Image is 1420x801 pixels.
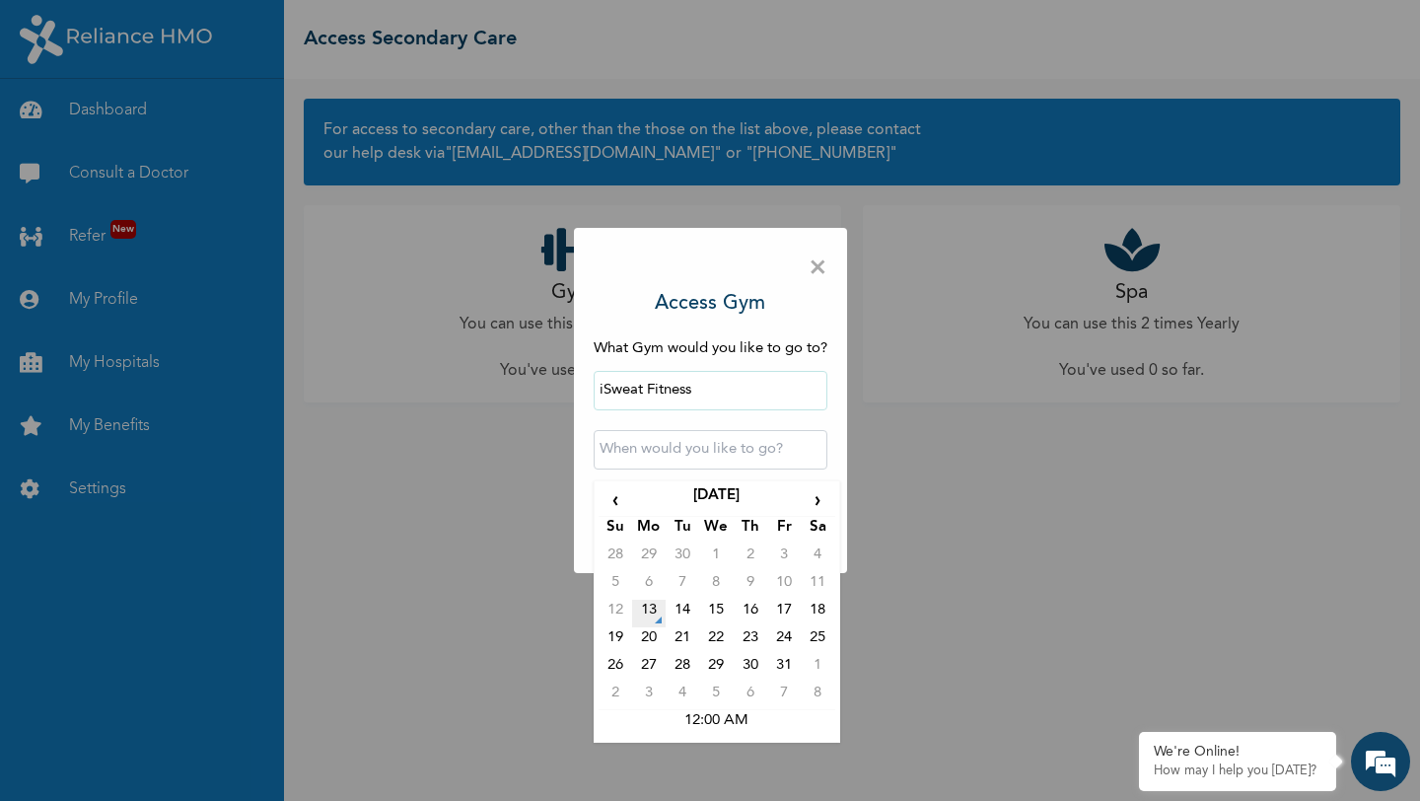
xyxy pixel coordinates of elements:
td: 4 [666,683,699,710]
td: 1 [801,655,834,683]
td: 18 [801,600,834,627]
input: Search by name or address [594,371,827,410]
td: 11 [801,572,834,600]
td: 26 [599,655,632,683]
td: 5 [599,572,632,600]
td: 8 [699,572,733,600]
span: › [801,485,834,517]
p: How may I help you today? [1154,764,1321,779]
td: 6 [632,572,666,600]
input: When would you like to go? [594,430,827,470]
td: 21 [666,627,699,655]
div: Chat with us now [103,110,331,136]
td: 16 [734,600,767,627]
td: 27 [632,655,666,683]
td: 30 [666,545,699,572]
td: 7 [767,683,801,710]
td: 25 [801,627,834,655]
span: Conversation [10,703,193,717]
h3: Access Gym [655,289,765,319]
td: 1 [699,545,733,572]
td: 23 [734,627,767,655]
td: 22 [699,627,733,655]
span: ‹ [599,485,632,517]
th: Sa [801,517,834,545]
td: 20 [632,627,666,655]
div: We're Online! [1154,744,1321,761]
th: [DATE] [632,485,801,517]
td: 3 [632,683,666,710]
th: Fr [767,517,801,545]
td: 2 [599,683,632,710]
td: 9 [734,572,767,600]
td: 4 [801,545,834,572]
td: 5 [699,683,733,710]
th: Mo [632,517,666,545]
td: 6 [734,683,767,710]
td: 10 [767,572,801,600]
td: 3 [767,545,801,572]
div: Minimize live chat window [323,10,371,57]
span: We're online! [114,279,272,478]
img: d_794563401_company_1708531726252_794563401 [36,99,80,148]
td: 12 [599,600,632,627]
textarea: Type your message and hit 'Enter' [10,600,376,669]
th: Tu [666,517,699,545]
span: What Gym would you like to go to? [594,341,827,356]
td: 28 [599,545,632,572]
td: 13 [632,600,666,627]
td: 30 [734,655,767,683]
td: 2 [734,545,767,572]
td: 31 [767,655,801,683]
div: FAQs [193,669,377,730]
td: 28 [666,655,699,683]
td: 12:00 AM [599,710,835,738]
span: × [809,248,827,289]
th: Th [734,517,767,545]
td: 7 [666,572,699,600]
th: We [699,517,733,545]
td: 24 [767,627,801,655]
th: Su [599,517,632,545]
td: 14 [666,600,699,627]
td: 15 [699,600,733,627]
td: 29 [699,655,733,683]
td: 17 [767,600,801,627]
td: 29 [632,545,666,572]
td: 19 [599,627,632,655]
td: 8 [801,683,834,710]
